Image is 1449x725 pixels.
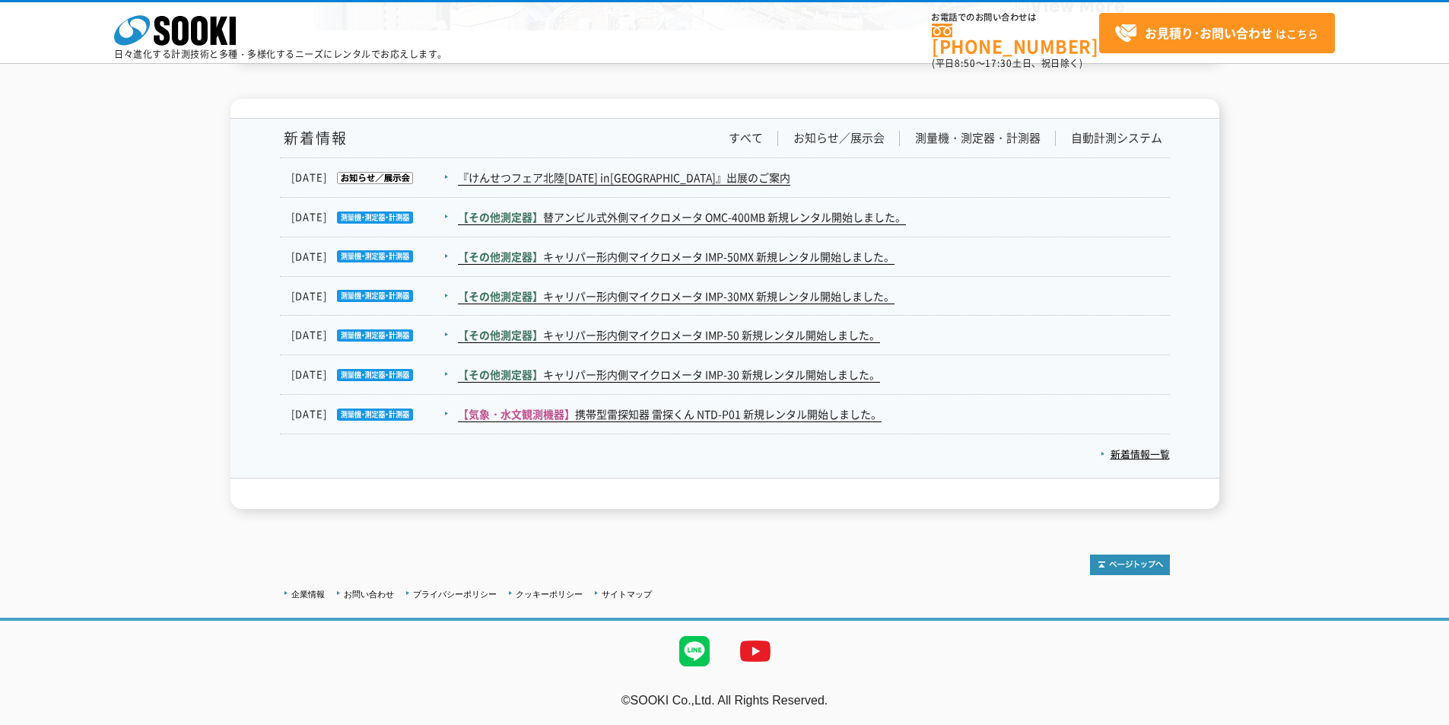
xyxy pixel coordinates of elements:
dt: [DATE] [291,288,456,304]
p: 日々進化する計測技術と多種・多様化するニーズにレンタルでお応えします。 [114,49,447,59]
a: お知らせ／展示会 [793,130,885,146]
img: 測量機・測定器・計測器 [327,329,413,342]
span: 【その他測定器】 [458,288,543,304]
img: 測量機・測定器・計測器 [327,250,413,262]
a: 【その他測定器】キャリパー形内側マイクロメータ IMP-30MX 新規レンタル開始しました。 [458,288,895,304]
span: 【その他測定器】 [458,367,543,382]
span: 【その他測定器】 [458,327,543,342]
img: 測量機・測定器・計測器 [327,290,413,302]
img: お知らせ／展示会 [327,172,413,184]
h1: 新着情報 [280,130,348,146]
a: 自動計測システム [1071,130,1162,146]
dt: [DATE] [291,170,456,186]
strong: お見積り･お問い合わせ [1145,24,1273,42]
a: すべて [729,130,763,146]
a: テストMail [1390,710,1449,723]
img: 測量機・測定器・計測器 [327,211,413,224]
img: トップページへ [1090,555,1170,575]
dt: [DATE] [291,249,456,265]
img: YouTube [725,621,786,682]
a: 【気象・水文観測機器】携帯型雷探知器 雷探くん NTD-P01 新規レンタル開始しました。 [458,406,882,422]
a: 【その他測定器】キャリパー形内側マイクロメータ IMP-30 新規レンタル開始しました。 [458,367,880,383]
a: 測量機・測定器・計測器 [915,130,1041,146]
a: お見積り･お問い合わせはこちら [1099,13,1335,53]
dt: [DATE] [291,327,456,343]
a: サイトマップ [602,590,652,599]
img: 測量機・測定器・計測器 [327,409,413,421]
a: [PHONE_NUMBER] [932,24,1099,55]
a: 【その他測定器】キャリパー形内側マイクロメータ IMP-50MX 新規レンタル開始しました。 [458,249,895,265]
a: プライバシーポリシー [413,590,497,599]
span: (平日 ～ 土日、祝日除く) [932,56,1082,70]
span: お電話でのお問い合わせは [932,13,1099,22]
dt: [DATE] [291,406,456,422]
a: 【その他測定器】替アンビル式外側マイクロメータ OMC-400MB 新規レンタル開始しました。 [458,209,906,225]
span: はこちら [1114,22,1318,45]
img: 測量機・測定器・計測器 [327,369,413,381]
span: 【その他測定器】 [458,249,543,264]
a: 新着情報一覧 [1101,447,1170,461]
a: 『けんせつフェア北陸[DATE] in[GEOGRAPHIC_DATA]』出展のご案内 [458,170,790,186]
a: 【その他測定器】キャリパー形内側マイクロメータ IMP-50 新規レンタル開始しました。 [458,327,880,343]
img: LINE [664,621,725,682]
span: 8:50 [955,56,976,70]
span: 17:30 [985,56,1012,70]
span: 【気象・水文観測機器】 [458,406,575,421]
a: クッキーポリシー [516,590,583,599]
a: お問い合わせ [344,590,394,599]
span: 【その他測定器】 [458,209,543,224]
dt: [DATE] [291,367,456,383]
dt: [DATE] [291,209,456,225]
a: 企業情報 [291,590,325,599]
